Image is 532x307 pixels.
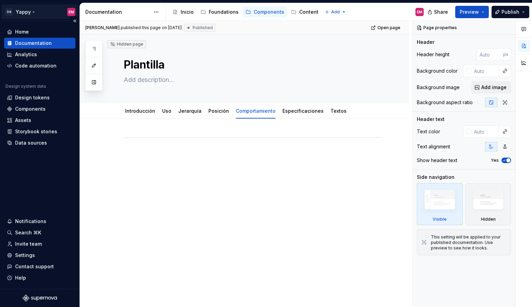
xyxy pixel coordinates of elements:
div: Foundations [209,9,239,15]
a: Assets [4,115,75,126]
div: Hidden [465,183,511,225]
div: Settings [15,252,35,259]
div: Especificaciones [280,103,326,118]
div: Text color [417,128,440,135]
button: Search ⌘K [4,227,75,238]
p: px [503,52,508,57]
label: Yes [491,158,499,163]
div: EM [417,9,422,15]
div: Data sources [15,139,47,146]
div: Search ⌘K [15,229,41,236]
a: Comportamiento [236,108,276,114]
div: Analytics [15,51,37,58]
div: Header text [417,116,445,123]
button: Preview [455,6,489,18]
div: This setting will be applied to your published documentation. Use preview to see how it looks. [431,234,507,251]
a: Storybook stories [4,126,75,137]
div: DS [5,8,13,16]
div: Home [15,28,29,35]
a: Analytics [4,49,75,60]
div: Notifications [15,218,46,225]
div: Assets [15,117,31,124]
div: EM [69,9,74,15]
div: Page tree [170,5,321,19]
div: Hidden page [110,41,143,47]
a: Especificaciones [282,108,324,114]
span: Preview [460,9,479,15]
div: Design tokens [15,94,50,101]
input: Auto [477,48,503,61]
div: Help [15,274,26,281]
svg: Supernova Logo [23,295,57,302]
a: Foundations [198,7,241,17]
div: Header height [417,51,449,58]
div: Jerarquía [176,103,204,118]
div: Background aspect ratio [417,99,473,106]
div: Inicio [181,9,194,15]
span: Add [331,9,340,15]
a: Components [4,103,75,114]
button: Add [323,7,348,17]
span: Open page [377,25,400,30]
div: Storybook stories [15,128,57,135]
span: Publish [501,9,519,15]
a: Jerarquía [178,108,202,114]
textarea: Plantilla [122,57,380,73]
button: Notifications [4,216,75,227]
div: Components [15,106,46,112]
a: Settings [4,250,75,261]
a: Uso [162,108,171,114]
div: Background image [417,84,460,91]
a: Components [243,7,287,17]
div: Comportamiento [233,103,278,118]
a: Posición [208,108,229,114]
span: Share [434,9,448,15]
div: Visible [433,217,447,222]
div: published this page on [DATE] [121,25,182,30]
a: Data sources [4,137,75,148]
div: Hidden [481,217,496,222]
div: Introducción [122,103,158,118]
a: Invite team [4,238,75,249]
span: Add image [481,84,507,91]
div: Documentation [85,9,150,15]
div: Visible [417,183,463,225]
div: Text alignment [417,143,450,150]
div: Textos [328,103,349,118]
div: Documentation [15,40,52,47]
a: Design tokens [4,92,75,103]
a: Content [288,7,321,17]
button: Help [4,272,75,283]
div: Components [254,9,284,15]
a: Open page [369,23,403,33]
button: Contact support [4,261,75,272]
a: Code automation [4,60,75,71]
div: Content [299,9,318,15]
input: Auto [471,65,499,77]
div: Background color [417,67,458,74]
a: Inicio [170,7,196,17]
div: Side navigation [417,174,455,181]
input: Auto [471,125,499,138]
div: Uso [159,103,174,118]
div: Show header text [417,157,457,164]
a: Home [4,26,75,37]
button: Collapse sidebar [70,16,80,26]
div: Contact support [15,263,54,270]
div: Code automation [15,62,57,69]
span: Published [193,25,213,30]
div: Invite team [15,241,42,247]
button: DSYappyEM [1,4,78,19]
a: Documentation [4,38,75,49]
a: Textos [330,108,347,114]
a: Introducción [125,108,155,114]
button: Publish [492,6,529,18]
button: Add image [471,81,511,94]
button: Share [424,6,452,18]
div: Design system data [5,84,46,89]
span: [PERSON_NAME] [85,25,120,30]
div: Header [417,39,434,46]
div: Yappy [16,9,31,15]
div: Posición [206,103,232,118]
